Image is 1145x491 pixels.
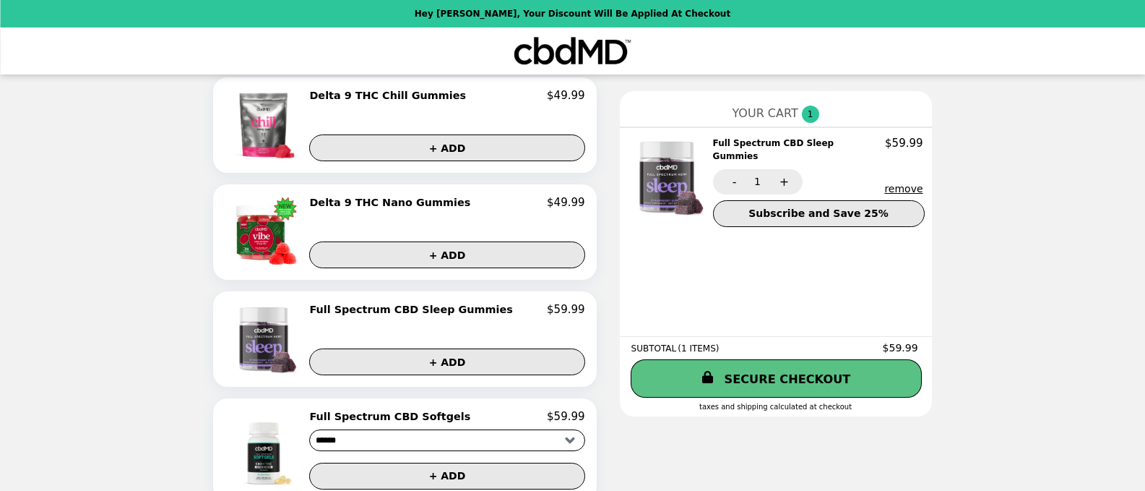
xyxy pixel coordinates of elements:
[415,9,730,19] p: Hey [PERSON_NAME], your discount will be applied at checkout
[228,89,303,161] img: Delta 9 THC Chill Gummies
[547,196,585,209] p: $49.99
[885,137,923,150] p: $59.99
[309,430,584,451] select: Select a product variant
[884,183,923,195] button: remove
[224,410,306,489] img: Full Spectrum CBD Softgels
[713,137,886,163] h2: Full Spectrum CBD Sleep Gummies
[631,403,920,411] div: Taxes and Shipping calculated at checkout
[309,303,518,316] h2: Full Spectrum CBD Sleep Gummies
[547,410,585,423] p: $59.99
[678,343,719,354] span: ( 1 ITEMS )
[309,463,584,490] button: + ADD
[754,176,761,187] span: 1
[626,137,711,218] img: Full Spectrum CBD Sleep Gummies
[631,343,678,354] span: SUBTOTAL
[309,89,472,102] h2: Delta 9 THC Chill Gummies
[713,169,753,195] button: -
[763,169,803,195] button: +
[309,135,584,161] button: + ADD
[309,349,584,375] button: + ADD
[732,106,798,120] span: YOUR CART
[309,196,476,209] h2: Delta 9 THC Nano Gummies
[713,200,925,227] button: Subscribe and Save 25%
[228,303,303,375] img: Full Spectrum CBD Sleep Gummies
[228,196,303,268] img: Delta 9 THC Nano Gummies
[309,242,584,268] button: + ADD
[513,36,632,66] img: Brand Logo
[547,89,585,102] p: $49.99
[631,359,922,398] a: SECURE CHECKOUT
[547,303,585,316] p: $59.99
[883,342,920,354] span: $59.99
[802,106,819,123] span: 1
[309,410,476,423] h2: Full Spectrum CBD Softgels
